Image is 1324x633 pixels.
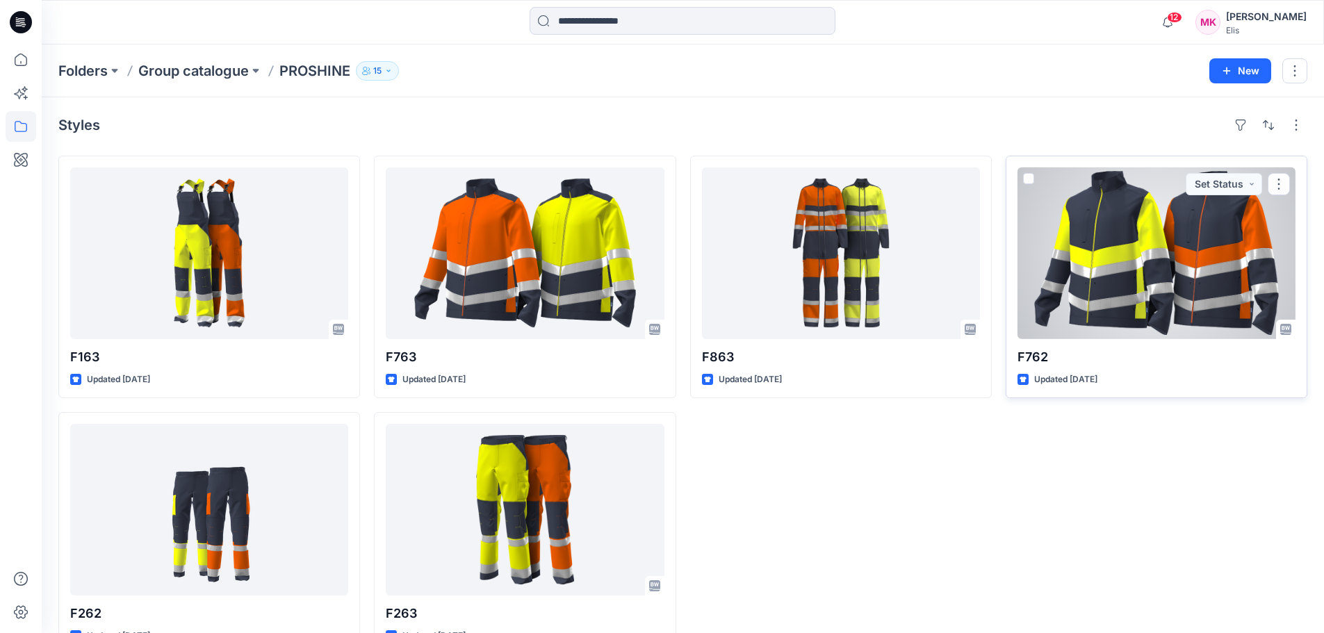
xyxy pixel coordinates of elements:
a: F762 [1017,167,1296,339]
p: 15 [373,63,382,79]
a: Group catalogue [138,61,249,81]
p: PROSHINE [279,61,350,81]
div: MK [1195,10,1220,35]
a: F763 [386,167,664,339]
p: Updated [DATE] [719,372,782,387]
p: Updated [DATE] [402,372,466,387]
button: New [1209,58,1271,83]
p: Updated [DATE] [1034,372,1097,387]
p: F762 [1017,347,1296,367]
button: 15 [356,61,399,81]
p: F863 [702,347,980,367]
p: Updated [DATE] [87,372,150,387]
p: F262 [70,604,348,623]
span: 12 [1167,12,1182,23]
div: [PERSON_NAME] [1226,8,1307,25]
a: F263 [386,424,664,595]
a: F163 [70,167,348,339]
a: F262 [70,424,348,595]
h4: Styles [58,117,100,133]
p: F263 [386,604,664,623]
a: Folders [58,61,108,81]
p: F763 [386,347,664,367]
p: F163 [70,347,348,367]
div: Elis [1226,25,1307,35]
a: F863 [702,167,980,339]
